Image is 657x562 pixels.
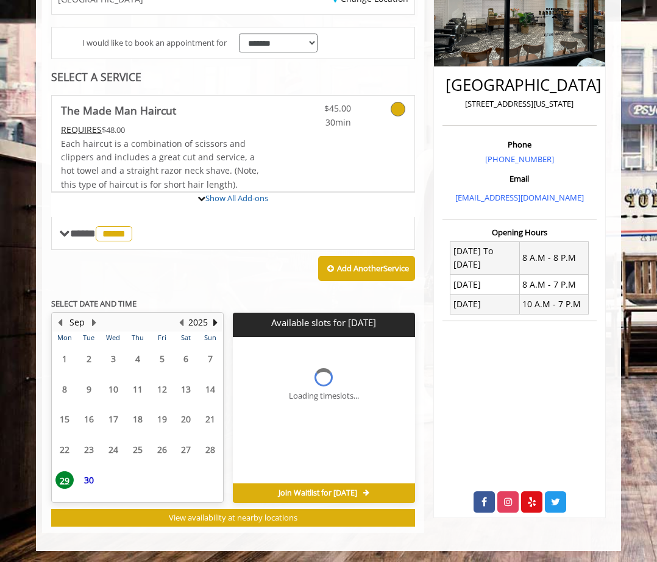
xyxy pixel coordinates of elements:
td: [DATE] [450,275,519,294]
span: 30min [293,116,350,129]
div: $48.00 [61,123,263,137]
button: View availability at nearby locations [51,509,415,527]
p: Available slots for [DATE] [238,318,410,328]
b: The Made Man Haircut [61,102,176,119]
th: Sun [198,332,222,344]
td: [DATE] To [DATE] [450,241,519,275]
b: Add Another Service [337,263,409,274]
td: Select day30 [77,464,101,495]
span: Join Waitlist for [DATE] [279,488,357,498]
th: Fri [150,332,174,344]
p: [STREET_ADDRESS][US_STATE] [446,98,594,110]
h3: Phone [446,140,594,149]
span: $45.00 [293,102,350,115]
button: Previous Month [55,316,65,329]
h3: Email [446,174,594,183]
a: [PHONE_NUMBER] [485,154,554,165]
span: View availability at nearby locations [169,512,297,523]
th: Thu [126,332,150,344]
td: Select day29 [52,464,77,495]
b: SELECT DATE AND TIME [51,298,137,309]
span: 29 [55,471,74,489]
span: This service needs some Advance to be paid before we block your appointment [61,124,102,135]
td: 8 A.M - 8 P.M [519,241,588,275]
span: 30 [80,471,98,489]
td: 10 A.M - 7 P.M [519,294,588,314]
button: Sep [69,316,85,329]
td: [DATE] [450,294,519,314]
h3: Opening Hours [442,228,597,237]
span: Each haircut is a combination of scissors and clippers and includes a great cut and service, a ho... [61,138,259,190]
button: 2025 [188,316,208,329]
div: The Made Man Haircut Add-onS [51,191,415,193]
button: Next Month [89,316,99,329]
button: Next Year [210,316,220,329]
h2: [GEOGRAPHIC_DATA] [446,76,594,94]
button: Add AnotherService [318,256,415,282]
div: Loading timeslots... [289,389,359,402]
td: 8 A.M - 7 P.M [519,275,588,294]
a: Show All Add-ons [205,193,268,204]
th: Wed [101,332,126,344]
button: Previous Year [176,316,186,329]
span: I would like to book an appointment for [82,37,227,49]
a: [EMAIL_ADDRESS][DOMAIN_NAME] [455,192,584,203]
th: Tue [77,332,101,344]
th: Sat [174,332,198,344]
div: SELECT A SERVICE [51,71,415,83]
th: Mon [52,332,77,344]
